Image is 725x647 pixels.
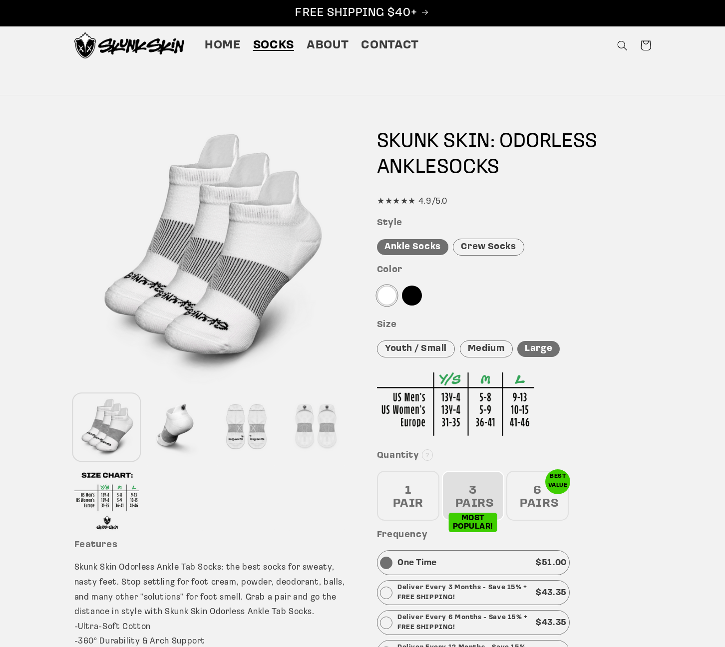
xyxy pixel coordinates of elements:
[542,559,567,567] span: 51.00
[377,340,455,358] div: Youth / Small
[442,471,504,521] div: 3 PAIRS
[74,540,349,551] h3: Features
[205,38,241,53] span: Home
[198,31,247,59] a: Home
[377,194,651,209] div: ★★★★★ 4.9/5.0
[307,38,349,53] span: About
[377,158,437,178] span: ANKLE
[10,5,715,21] p: FREE SHIPPING $40+
[536,556,567,571] p: $
[247,31,300,59] a: Socks
[542,589,567,597] span: 43.35
[377,129,651,181] h1: SKUNK SKIN: ODORLESS SOCKS
[453,239,524,256] div: Crew Socks
[397,556,437,571] p: One Time
[506,471,569,521] div: 6 PAIRS
[517,341,560,357] div: Large
[74,32,184,58] img: Skunk Skin Anti-Odor Socks.
[397,613,531,633] p: Deliver Every 6 Months - Save 15% + FREE SHIPPING!
[536,586,567,601] p: $
[377,471,439,521] div: 1 PAIR
[536,616,567,631] p: $
[377,239,448,256] div: Ankle Socks
[300,31,355,59] a: About
[377,450,651,462] h3: Quantity
[611,34,634,57] summary: Search
[460,340,513,358] div: Medium
[377,320,651,331] h3: Size
[377,372,534,436] img: Sizing Chart
[361,38,418,53] span: Contact
[377,530,651,541] h3: Frequency
[377,265,651,276] h3: Color
[377,218,651,229] h3: Style
[397,583,531,603] p: Deliver Every 3 Months - Save 15% + FREE SHIPPING!
[542,619,567,627] span: 43.35
[355,31,425,59] a: Contact
[253,38,294,53] span: Socks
